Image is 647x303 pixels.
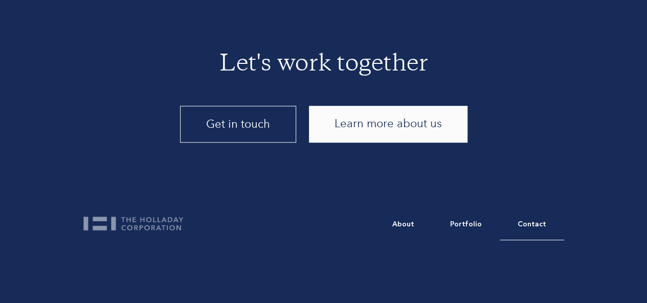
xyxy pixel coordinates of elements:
[374,209,432,240] a: About
[83,209,192,231] a: home
[500,209,564,240] a: Contact
[83,53,564,78] h1: Let's work together
[309,106,467,143] a: Learn more about us
[432,209,500,240] a: Portfolio
[180,106,296,143] a: Get in touch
